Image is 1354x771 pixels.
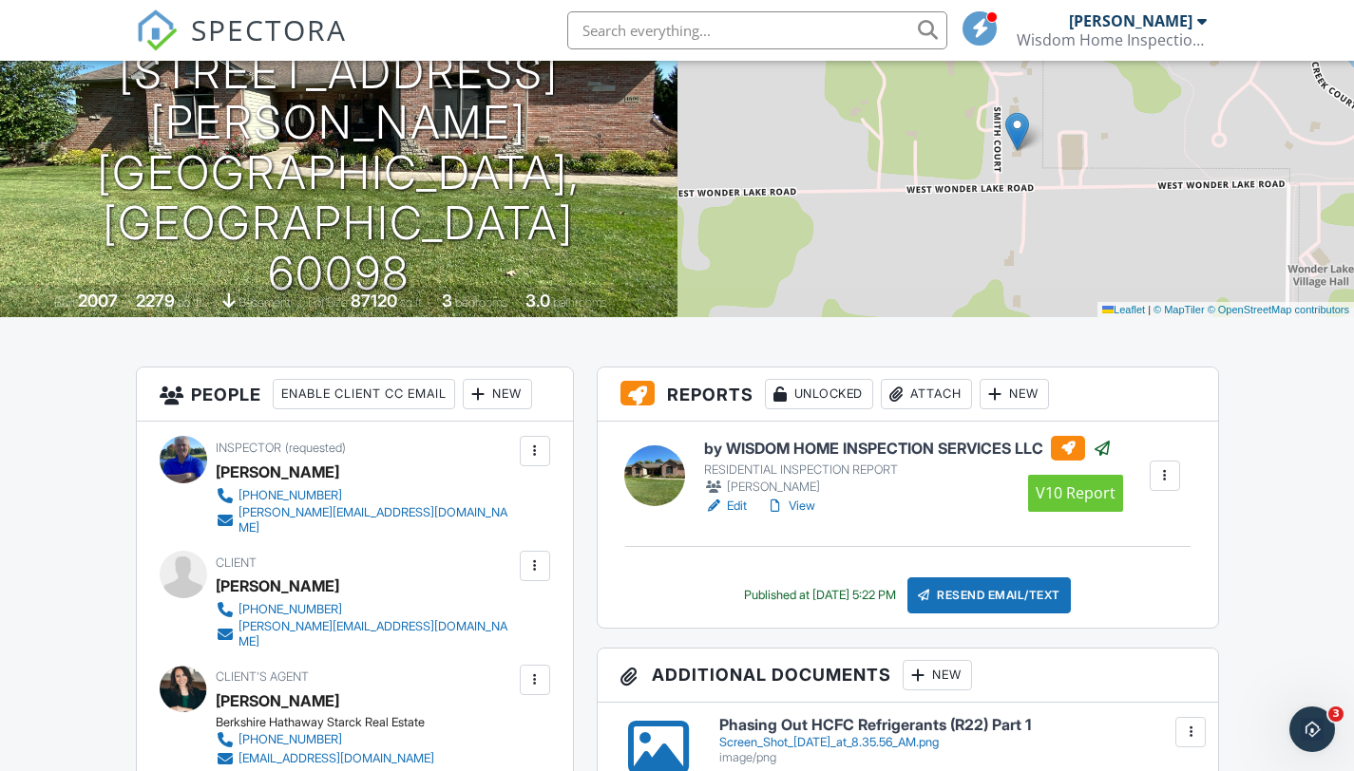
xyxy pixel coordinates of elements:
[1208,304,1349,315] a: © OpenStreetMap contributors
[238,488,342,503] div: [PHONE_NUMBER]
[216,505,515,536] a: [PERSON_NAME][EMAIL_ADDRESS][DOMAIN_NAME]
[216,715,449,730] div: Berkshire Hathaway Starck Real Estate
[238,732,342,747] div: [PHONE_NUMBER]
[216,730,434,749] a: [PHONE_NUMBER]
[238,602,342,617] div: [PHONE_NUMBER]
[216,600,515,619] a: [PHONE_NUMBER]
[567,11,947,49] input: Search everything...
[1328,706,1344,722] span: 3
[765,379,873,409] div: Unlocked
[744,588,896,603] div: Published at [DATE] 5:22 PM
[1154,304,1205,315] a: © MapTiler
[1102,304,1145,315] a: Leaflet
[136,9,178,51] img: The Best Home Inspection Software - Spectora
[881,379,972,409] div: Attach
[1017,30,1207,49] div: Wisdom Home Inspection Services LLC
[285,441,346,455] span: (requested)
[525,291,550,310] div: 3.0
[238,619,515,649] div: [PERSON_NAME][EMAIL_ADDRESS][DOMAIN_NAME]
[766,497,815,516] a: View
[191,9,347,49] span: SPECTORA
[704,497,747,516] a: Edit
[308,295,348,310] span: Lot Size
[704,436,1112,497] a: by WISDOM HOME INSPECTION SERVICES LLC RESIDENTIAL INSPECTION REPORT [PERSON_NAME]
[238,505,515,536] div: [PERSON_NAME][EMAIL_ADDRESS][DOMAIN_NAME]
[216,619,515,649] a: [PERSON_NAME][EMAIL_ADDRESS][DOMAIN_NAME]
[136,291,175,310] div: 2279
[442,291,452,310] div: 3
[463,379,532,409] div: New
[238,295,290,310] span: basement
[719,735,1194,750] div: Screen_Shot_[DATE]_at_8.35.56_AM.png
[1069,11,1192,30] div: [PERSON_NAME]
[216,441,281,455] span: Inspector
[54,295,75,310] span: Built
[598,649,1218,703] h3: Additional Documents
[216,486,515,505] a: [PHONE_NUMBER]
[400,295,424,310] span: sq.ft.
[216,749,434,768] a: [EMAIL_ADDRESS][DOMAIN_NAME]
[78,291,118,310] div: 2007
[704,436,1112,461] h6: by WISDOM HOME INSPECTION SERVICES LLC
[455,295,507,310] span: bedrooms
[980,379,1049,409] div: New
[351,291,397,310] div: 87120
[719,750,1194,765] div: image/png
[903,660,972,690] div: New
[238,751,434,766] div: [EMAIL_ADDRESS][DOMAIN_NAME]
[704,462,1112,478] div: RESIDENTIAL INSPECTION REPORT
[1289,706,1335,752] iframe: Intercom live chat
[719,717,1194,765] a: Phasing Out HCFC Refrigerants (R22) Part 1 Screen_Shot_[DATE]_at_8.35.56_AM.png image/png
[553,295,607,310] span: bathrooms
[907,577,1071,613] div: Resend Email/Text
[136,26,347,66] a: SPECTORA
[216,669,309,684] span: Client's Agent
[1005,112,1029,151] img: Marker
[704,478,1112,497] div: [PERSON_NAME]
[216,572,339,600] div: [PERSON_NAME]
[273,379,455,409] div: Enable Client CC Email
[1148,304,1151,315] span: |
[216,458,339,486] div: [PERSON_NAME]
[137,367,573,422] h3: People
[216,686,339,715] a: [PERSON_NAME]
[216,555,257,570] span: Client
[30,47,647,298] h1: [STREET_ADDRESS][PERSON_NAME] [GEOGRAPHIC_DATA], [GEOGRAPHIC_DATA] 60098
[719,717,1194,734] h6: Phasing Out HCFC Refrigerants (R22) Part 1
[598,367,1218,422] h3: Reports
[178,295,204,310] span: sq. ft.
